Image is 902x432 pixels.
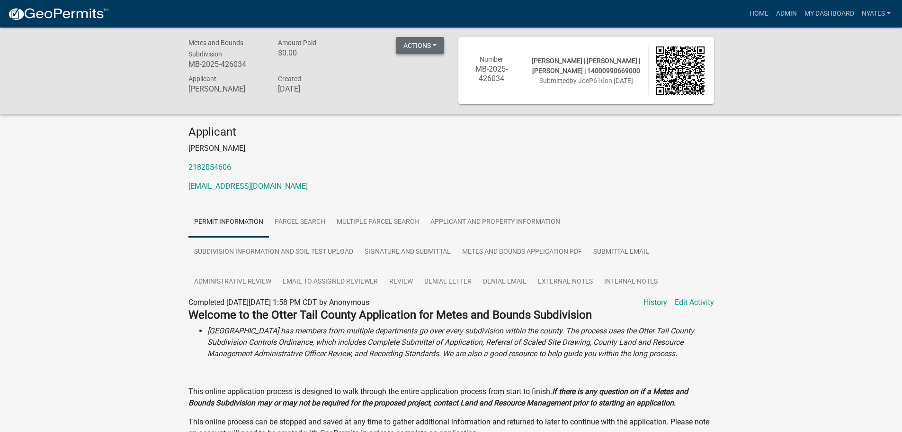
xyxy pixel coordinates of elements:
[384,267,419,297] a: Review
[532,57,640,74] span: [PERSON_NAME] | [PERSON_NAME] | [PERSON_NAME] | 14000990669000
[277,267,384,297] a: Email to Assigned Reviewer
[656,46,705,95] img: QR code
[539,77,633,84] span: Submitted on [DATE]
[188,207,269,238] a: Permit Information
[278,48,354,57] h6: $0.00
[675,297,714,308] a: Edit Activity
[801,5,858,23] a: My Dashboard
[598,267,663,297] a: Internal Notes
[419,267,477,297] a: Denial Letter
[269,207,331,238] a: Parcel search
[188,75,216,83] span: Applicant
[468,64,516,83] h6: MB-2025-426034
[188,308,592,322] strong: Welcome to the Otter Tail County Application for Metes and Bounds Subdivision
[532,267,598,297] a: External Notes
[858,5,894,23] a: nyates
[188,182,308,191] a: [EMAIL_ADDRESS][DOMAIN_NAME]
[278,75,301,83] span: Created
[643,297,667,308] a: History
[188,298,369,307] span: Completed [DATE][DATE] 1:58 PM CDT by Anonymous
[188,267,277,297] a: Administrative Review
[456,237,588,267] a: Metes and Bounds Application PDF
[570,77,605,84] span: by JoeP616
[746,5,772,23] a: Home
[278,84,354,93] h6: [DATE]
[477,267,532,297] a: Denial Email
[207,326,694,358] i: [GEOGRAPHIC_DATA] has members from multiple departments go over every subdivision within the coun...
[331,207,425,238] a: Multiple Parcel Search
[188,84,264,93] h6: [PERSON_NAME]
[188,386,714,409] p: This online application process is designed to walk through the entire application process from s...
[480,55,503,63] span: Number
[188,237,359,267] a: Subdivision Information and Soil Test Upload
[278,39,316,46] span: Amount Paid
[188,387,688,407] strong: If there is any question on if a Metes and Bounds Subdivision may or may not be required for the ...
[588,237,655,267] a: Submittal Email
[359,237,456,267] a: Signature and Submittal
[188,143,714,154] p: [PERSON_NAME]
[188,60,264,69] h6: MB-2025-426034
[772,5,801,23] a: Admin
[188,39,243,58] span: Metes and Bounds Subdivision
[396,37,444,54] button: Actions
[188,163,231,172] a: 2182054606
[425,207,566,238] a: Applicant and Property Information
[188,125,714,139] h4: Applicant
